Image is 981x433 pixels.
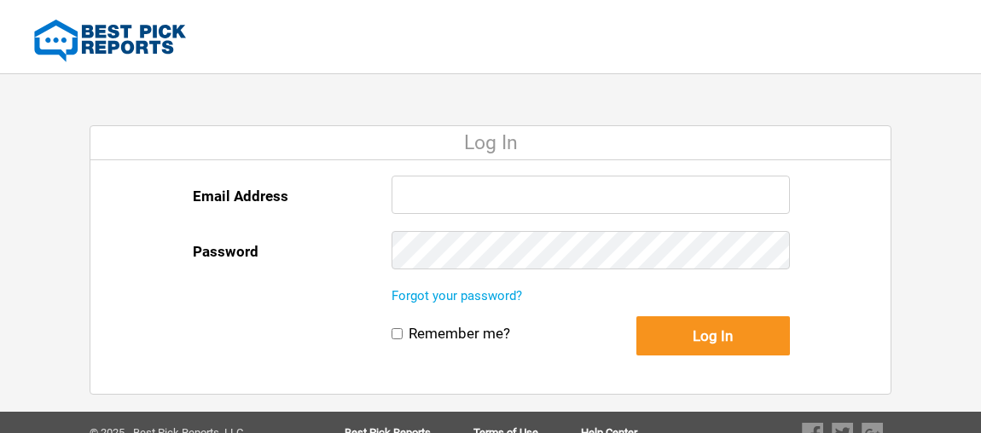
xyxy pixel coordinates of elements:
[90,126,891,160] div: Log In
[193,176,288,216] label: Email Address
[193,231,258,272] label: Password
[34,20,186,62] img: Best Pick Reports Logo
[636,316,790,355] button: Log In
[409,325,510,343] label: Remember me?
[392,288,522,303] a: Forgot your password?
